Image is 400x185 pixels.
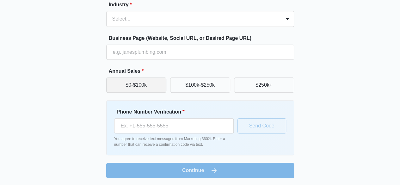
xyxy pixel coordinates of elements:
[170,77,230,93] button: $100k-$250k
[106,77,166,93] button: $0-$100k
[106,45,294,60] input: e.g. janesplumbing.com
[114,136,234,147] p: You agree to receive text messages from Marketing 360®. Enter a number that can receive a confirm...
[234,77,294,93] button: $250k+
[114,118,234,133] input: Ex. +1-555-555-5555
[109,67,297,75] label: Annual Sales
[109,1,297,9] label: Industry
[117,108,236,116] label: Phone Number Verification
[109,34,297,42] label: Business Page (Website, Social URL, or Desired Page URL)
